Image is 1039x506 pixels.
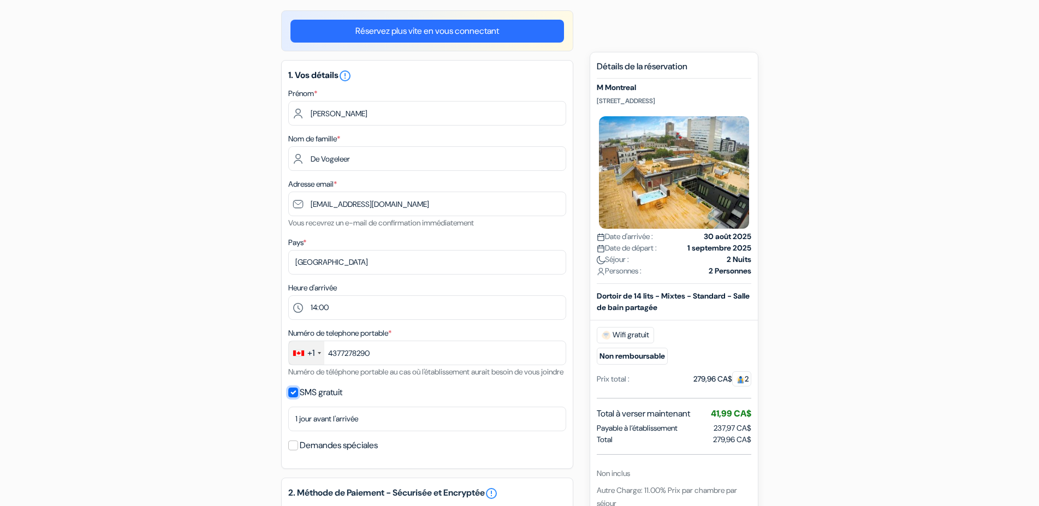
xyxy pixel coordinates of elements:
small: Non remboursable [597,348,668,365]
span: Séjour : [597,254,629,265]
input: Entrer le nom de famille [288,146,566,171]
label: SMS gratuit [300,385,342,400]
img: calendar.svg [597,233,605,241]
div: 279,96 CA$ [693,373,751,385]
span: 2 [732,371,751,386]
label: Demandes spéciales [300,438,378,453]
div: Non inclus [597,468,751,479]
input: Entrer adresse e-mail [288,192,566,216]
i: error_outline [339,69,352,82]
label: Nom de famille [288,133,340,145]
h5: 1. Vos détails [288,69,566,82]
span: Total [597,434,613,445]
span: Personnes : [597,265,642,277]
input: Entrez votre prénom [288,101,566,126]
label: Numéro de telephone portable [288,328,391,339]
b: Dortoir de 14 lits - Mixtes - Standard - Salle de bain partagée [597,291,750,312]
label: Adresse email [288,178,337,190]
span: Total à verser maintenant [597,407,690,420]
div: Canada: +1 [289,341,324,365]
small: Numéro de téléphone portable au cas où l'établissement aurait besoin de vous joindre [288,367,563,377]
a: error_outline [339,69,352,81]
img: free_wifi.svg [602,331,610,340]
h5: M Montreal [597,83,751,92]
strong: 2 Personnes [709,265,751,277]
small: Vous recevrez un e-mail de confirmation immédiatement [288,218,474,228]
strong: 1 septembre 2025 [687,242,751,254]
strong: 2 Nuits [727,254,751,265]
span: 237,97 CA$ [714,423,751,433]
h5: 2. Méthode de Paiement - Sécurisée et Encryptée [288,487,566,500]
img: user_icon.svg [597,267,605,276]
span: Date de départ : [597,242,657,254]
img: moon.svg [597,256,605,264]
span: Date d'arrivée : [597,231,653,242]
label: Pays [288,237,306,248]
h5: Détails de la réservation [597,61,751,79]
a: error_outline [485,487,498,500]
span: Payable à l’établissement [597,422,678,434]
div: +1 [307,347,314,360]
img: calendar.svg [597,245,605,253]
img: guest.svg [737,376,745,384]
span: Wifi gratuit [597,327,654,343]
a: Réservez plus vite en vous connectant [290,20,564,43]
div: Prix total : [597,373,630,385]
label: Prénom [288,88,317,99]
p: [STREET_ADDRESS] [597,97,751,105]
strong: 30 août 2025 [704,231,751,242]
label: Heure d'arrivée [288,282,337,294]
span: 41,99 CA$ [711,408,751,419]
input: 506-234-5678 [288,341,566,365]
span: 279,96 CA$ [713,434,751,445]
